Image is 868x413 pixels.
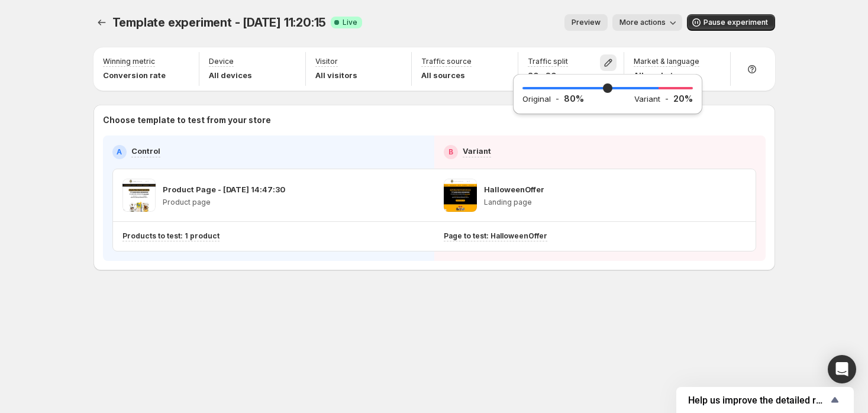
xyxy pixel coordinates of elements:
p: All devices [209,69,252,81]
button: Experiments [93,14,110,31]
p: HalloweenOffer [484,183,544,195]
p: Visitor [315,57,338,66]
div: - [634,93,693,105]
button: More actions [612,14,682,31]
button: Preview [564,14,608,31]
span: Preview [572,18,601,27]
span: Template experiment - [DATE] 11:20:15 [112,15,327,30]
p: Variant [463,145,491,157]
img: Product Page - Apr 11, 14:47:30 [122,179,156,212]
span: More actions [619,18,666,27]
p: Market & language [634,57,699,66]
p: Device [209,57,234,66]
p: 20 % [673,93,693,105]
p: 80 % [564,93,584,105]
h2: A [117,147,122,157]
p: Product page [163,198,285,207]
p: All sources [421,69,472,81]
p: Conversion rate [103,69,166,81]
p: All markets [634,69,699,81]
p: Winning metric [103,57,155,66]
button: Pause experiment [687,14,775,31]
h2: B [448,147,453,157]
p: All visitors [315,69,357,81]
p: Control [131,145,160,157]
h2: Original [522,93,551,105]
span: Pause experiment [704,18,768,27]
div: Open Intercom Messenger [828,355,856,383]
span: Live [343,18,357,27]
button: Show survey - Help us improve the detailed report for A/B campaigns [688,393,842,407]
p: Product Page - [DATE] 14:47:30 [163,183,285,195]
p: Landing page [484,198,544,207]
p: Products to test: 1 product [122,231,220,241]
p: Traffic source [421,57,472,66]
p: Page to test: HalloweenOffer [444,231,547,241]
div: - [522,93,634,105]
p: 80 - 20 [528,69,568,81]
span: Help us improve the detailed report for A/B campaigns [688,395,828,406]
h2: Variant [634,93,660,105]
p: Choose template to test from your store [103,114,766,126]
img: HalloweenOffer [444,179,477,212]
p: Traffic split [528,57,568,66]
